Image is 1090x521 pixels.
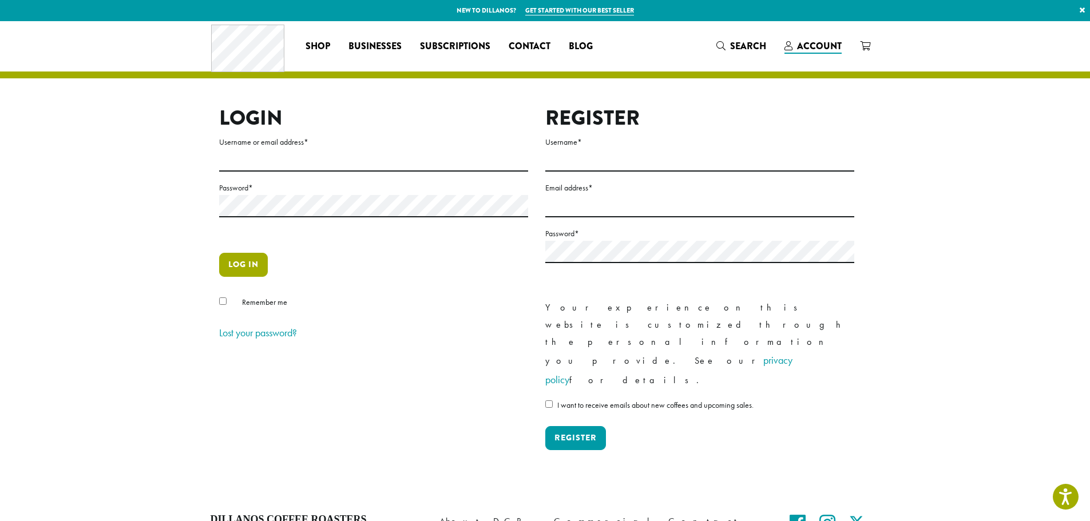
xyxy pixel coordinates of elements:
span: Businesses [348,39,402,54]
label: Email address [545,181,854,195]
span: Search [730,39,766,53]
span: Subscriptions [420,39,490,54]
a: privacy policy [545,353,792,386]
button: Register [545,426,606,450]
a: Get started with our best seller [525,6,634,15]
label: Password [545,226,854,241]
label: Username or email address [219,135,528,149]
input: I want to receive emails about new coffees and upcoming sales. [545,400,553,408]
span: Remember me [242,297,287,307]
label: Username [545,135,854,149]
button: Log in [219,253,268,277]
p: Your experience on this website is customized through the personal information you provide. See o... [545,299,854,389]
h2: Login [219,106,528,130]
span: Blog [569,39,593,54]
h2: Register [545,106,854,130]
a: Shop [296,37,339,55]
a: Search [707,37,775,55]
span: Shop [306,39,330,54]
span: Contact [509,39,550,54]
span: I want to receive emails about new coffees and upcoming sales. [557,400,754,410]
a: Lost your password? [219,326,297,339]
label: Password [219,181,528,195]
span: Account [797,39,842,53]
